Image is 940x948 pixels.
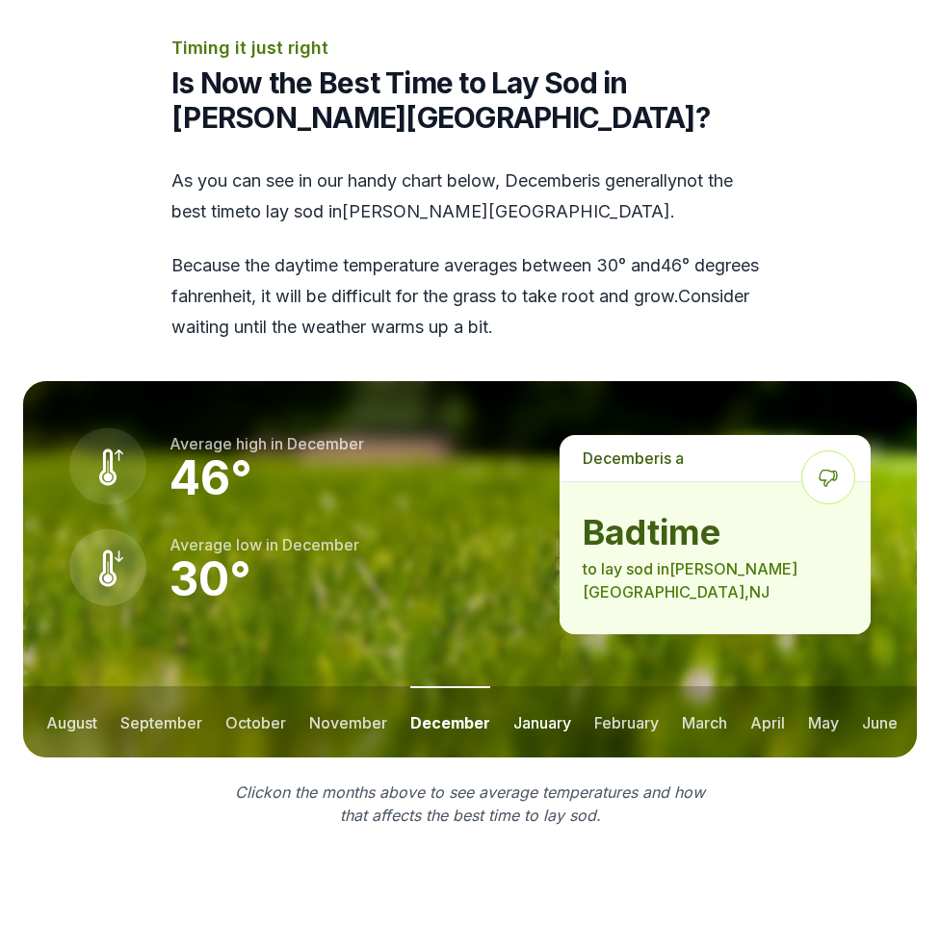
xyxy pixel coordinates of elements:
button: april [750,686,785,757]
p: Average high in [170,432,364,455]
p: is a [560,435,871,481]
button: may [808,686,839,757]
button: february [594,686,659,757]
button: august [46,686,97,757]
button: october [225,686,286,757]
button: march [682,686,727,757]
button: june [862,686,898,757]
button: january [513,686,571,757]
p: Because the daytime temperature averages between 30 ° and 46 ° degrees fahrenheit, it will be dif... [171,250,769,343]
button: september [120,686,202,757]
strong: 46 ° [170,449,252,506]
button: december [410,686,490,757]
strong: 30 ° [170,551,251,607]
p: Average low in [170,533,359,556]
span: december [505,170,587,191]
p: to lay sod in [PERSON_NAME][GEOGRAPHIC_DATA] , NJ [583,557,848,603]
span: december [287,434,364,453]
span: december [282,535,359,554]
p: Timing it just right [171,35,769,62]
p: Click on the months above to see average temperatures and how that affects the best time to lay sod. [223,781,717,827]
button: november [309,686,387,757]
strong: bad time [583,513,848,551]
h2: Is Now the Best Time to Lay Sod in [PERSON_NAME][GEOGRAPHIC_DATA]? [171,65,769,135]
span: december [583,448,660,468]
div: As you can see in our handy chart below, is generally not the best time to lay sod in [PERSON_NAM... [171,166,769,343]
